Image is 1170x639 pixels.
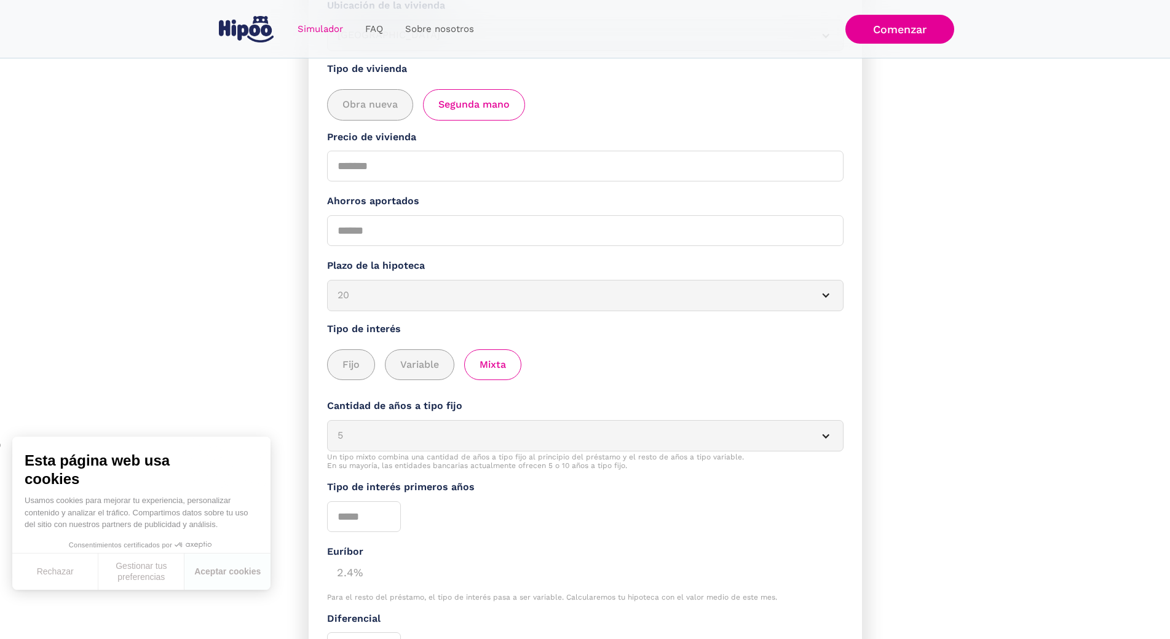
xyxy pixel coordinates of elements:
label: Cantidad de años a tipo fijo [327,399,844,414]
span: Fijo [342,357,360,373]
div: Euríbor [327,544,844,560]
div: 2.4% [327,559,844,584]
label: Diferencial [327,611,844,627]
div: 5 [338,428,804,443]
label: Tipo de interés [327,322,844,337]
div: add_description_here [327,89,844,121]
label: Tipo de vivienda [327,62,844,77]
a: Sobre nosotros [394,17,485,41]
div: add_description_here [327,349,844,381]
label: Tipo de interés primeros años [327,480,844,495]
label: Plazo de la hipoteca [327,258,844,274]
a: FAQ [354,17,394,41]
article: 20 [327,280,844,311]
div: 20 [338,288,804,303]
div: Un tipo mixto combina una cantidad de años a tipo fijo al principio del préstamo y el resto de añ... [327,453,844,470]
label: Ahorros aportados [327,194,844,209]
div: Para el resto del préstamo, el tipo de interés pasa a ser variable. Calcularemos tu hipoteca con ... [327,593,844,601]
span: Obra nueva [342,97,398,113]
span: Mixta [480,357,506,373]
a: Comenzar [845,15,954,44]
a: home [216,11,277,47]
article: 5 [327,420,844,451]
span: Segunda mano [438,97,510,113]
a: Simulador [287,17,354,41]
span: Variable [400,357,439,373]
label: Precio de vivienda [327,130,844,145]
